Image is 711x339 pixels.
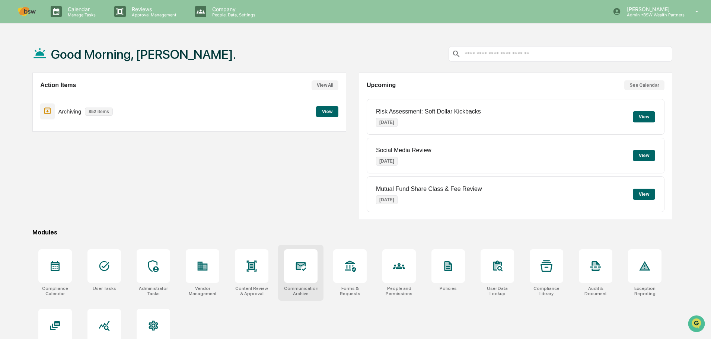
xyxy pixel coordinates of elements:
a: 🗄️Attestations [51,91,95,104]
p: Social Media Review [376,147,431,154]
p: Company [206,6,259,12]
div: We're available if you need us! [25,64,94,70]
h2: Action Items [40,82,76,89]
p: Risk Assessment: Soft Dollar Kickbacks [376,108,481,115]
button: View [316,106,338,117]
p: Archiving [58,108,82,115]
div: Exception Reporting [628,286,661,296]
h1: Good Morning, [PERSON_NAME]. [51,47,236,62]
div: Policies [440,286,457,291]
a: Powered byPylon [52,126,90,132]
p: Mutual Fund Share Class & Fee Review [376,186,482,192]
div: Administrator Tasks [137,286,170,296]
button: Start new chat [127,59,135,68]
div: Modules [32,229,672,236]
div: 🗄️ [54,95,60,100]
p: [DATE] [376,118,398,127]
iframe: Open customer support [687,314,707,335]
img: logo [18,7,36,16]
p: [PERSON_NAME] [621,6,685,12]
img: 1746055101610-c473b297-6a78-478c-a979-82029cc54cd1 [7,57,21,70]
p: Manage Tasks [62,12,99,17]
span: Pylon [74,126,90,132]
div: Compliance Library [530,286,563,296]
div: Content Review & Approval [235,286,268,296]
div: Vendor Management [186,286,219,296]
a: 🔎Data Lookup [4,105,50,118]
button: See Calendar [624,80,664,90]
span: Preclearance [15,94,48,101]
a: 🖐️Preclearance [4,91,51,104]
span: Data Lookup [15,108,47,115]
p: People, Data, Settings [206,12,259,17]
p: Calendar [62,6,99,12]
p: Admin • BSW Wealth Partners [621,12,685,17]
div: User Tasks [93,286,116,291]
button: View [633,189,655,200]
div: Start new chat [25,57,122,64]
button: View [633,111,655,122]
div: People and Permissions [382,286,416,296]
p: How can we help? [7,16,135,28]
div: Communications Archive [284,286,318,296]
p: Reviews [126,6,180,12]
p: Approval Management [126,12,180,17]
div: User Data Lookup [481,286,514,296]
a: View [316,108,338,115]
h2: Upcoming [367,82,396,89]
div: 🖐️ [7,95,13,100]
div: Audit & Document Logs [579,286,612,296]
div: 🔎 [7,109,13,115]
span: Attestations [61,94,92,101]
div: Forms & Requests [333,286,367,296]
button: View [633,150,655,161]
button: View All [312,80,338,90]
p: [DATE] [376,157,398,166]
p: 852 items [85,108,113,116]
p: [DATE] [376,195,398,204]
div: Compliance Calendar [38,286,72,296]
